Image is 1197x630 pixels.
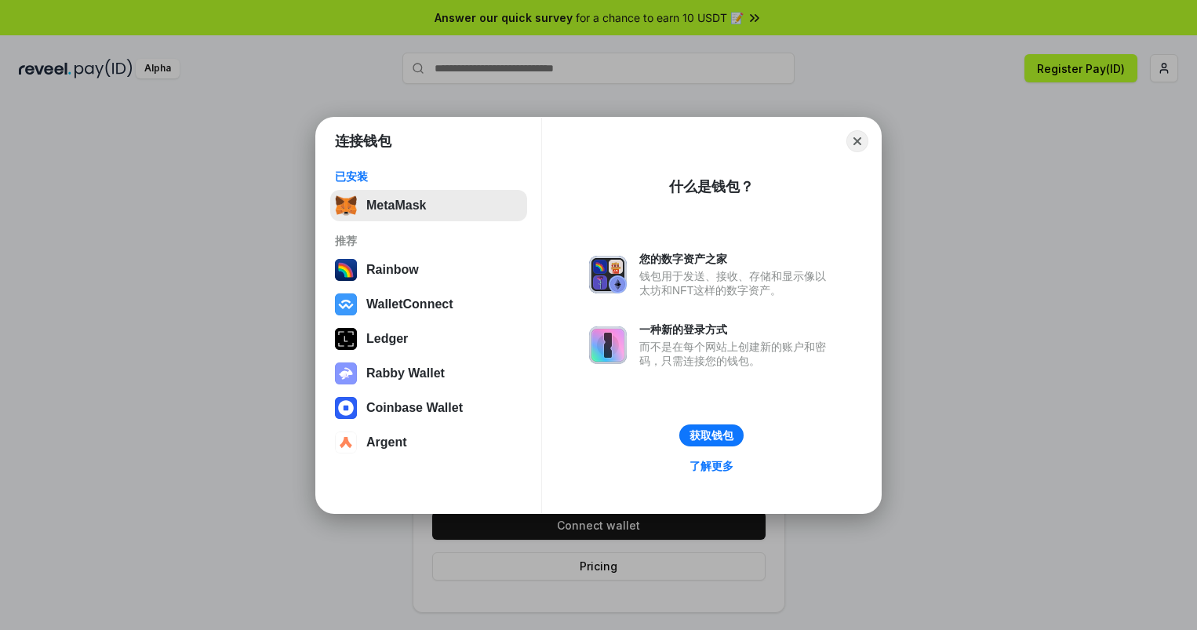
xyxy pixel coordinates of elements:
div: 了解更多 [689,459,733,473]
button: Coinbase Wallet [330,392,527,424]
div: WalletConnect [366,297,453,311]
img: svg+xml,%3Csvg%20xmlns%3D%22http%3A%2F%2Fwww.w3.org%2F2000%2Fsvg%22%20fill%3D%22none%22%20viewBox... [589,326,627,364]
div: Rabby Wallet [366,366,445,381]
div: 钱包用于发送、接收、存储和显示像以太坊和NFT这样的数字资产。 [639,269,834,297]
img: svg+xml,%3Csvg%20fill%3D%22none%22%20height%3D%2233%22%20viewBox%3D%220%200%2035%2033%22%20width%... [335,195,357,217]
a: 了解更多 [680,456,743,476]
div: 获取钱包 [689,428,733,442]
div: 已安装 [335,169,522,184]
img: svg+xml,%3Csvg%20xmlns%3D%22http%3A%2F%2Fwww.w3.org%2F2000%2Fsvg%22%20fill%3D%22none%22%20viewBox... [335,362,357,384]
img: svg+xml,%3Csvg%20xmlns%3D%22http%3A%2F%2Fwww.w3.org%2F2000%2Fsvg%22%20fill%3D%22none%22%20viewBox... [589,256,627,293]
h1: 连接钱包 [335,132,391,151]
div: 一种新的登录方式 [639,322,834,337]
div: Argent [366,435,407,450]
button: MetaMask [330,190,527,221]
img: svg+xml,%3Csvg%20width%3D%22120%22%20height%3D%22120%22%20viewBox%3D%220%200%20120%20120%22%20fil... [335,259,357,281]
img: svg+xml,%3Csvg%20xmlns%3D%22http%3A%2F%2Fwww.w3.org%2F2000%2Fsvg%22%20width%3D%2228%22%20height%3... [335,328,357,350]
button: Rabby Wallet [330,358,527,389]
div: 您的数字资产之家 [639,252,834,266]
div: Coinbase Wallet [366,401,463,415]
img: svg+xml,%3Csvg%20width%3D%2228%22%20height%3D%2228%22%20viewBox%3D%220%200%2028%2028%22%20fill%3D... [335,432,357,453]
button: Rainbow [330,254,527,286]
div: MetaMask [366,198,426,213]
button: Ledger [330,323,527,355]
button: Argent [330,427,527,458]
button: WalletConnect [330,289,527,320]
button: Close [846,130,868,152]
div: 什么是钱包？ [669,177,754,196]
div: Ledger [366,332,408,346]
div: Rainbow [366,263,419,277]
img: svg+xml,%3Csvg%20width%3D%2228%22%20height%3D%2228%22%20viewBox%3D%220%200%2028%2028%22%20fill%3D... [335,293,357,315]
div: 而不是在每个网站上创建新的账户和密码，只需连接您的钱包。 [639,340,834,368]
button: 获取钱包 [679,424,744,446]
img: svg+xml,%3Csvg%20width%3D%2228%22%20height%3D%2228%22%20viewBox%3D%220%200%2028%2028%22%20fill%3D... [335,397,357,419]
div: 推荐 [335,234,522,248]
